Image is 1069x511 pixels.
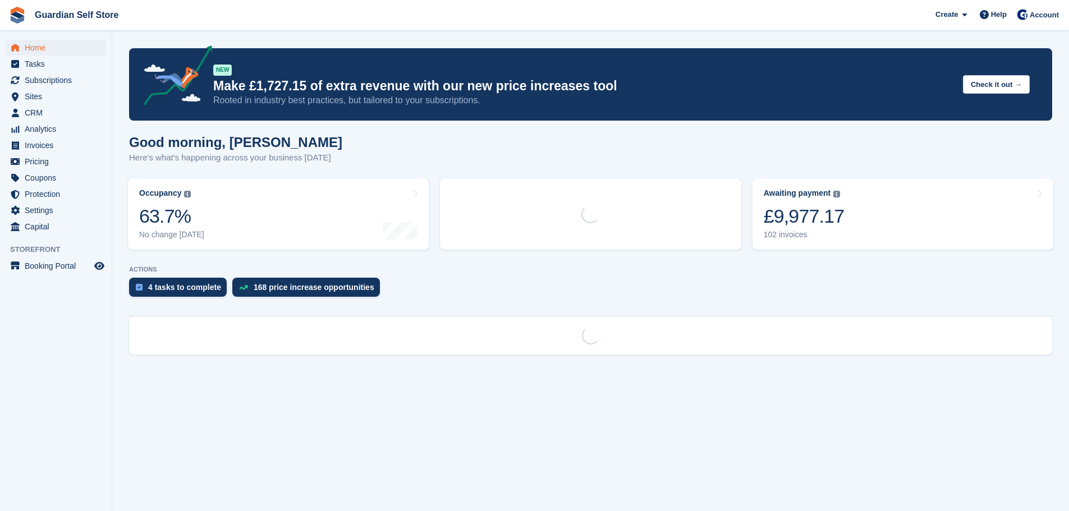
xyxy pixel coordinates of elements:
div: 4 tasks to complete [148,283,221,292]
img: stora-icon-8386f47178a22dfd0bd8f6a31ec36ba5ce8667c1dd55bd0f319d3a0aa187defe.svg [9,7,26,24]
div: 63.7% [139,205,204,228]
img: price-adjustments-announcement-icon-8257ccfd72463d97f412b2fc003d46551f7dbcb40ab6d574587a9cd5c0d94... [134,45,213,109]
a: menu [6,105,106,121]
span: Tasks [25,56,92,72]
div: £9,977.17 [764,205,845,228]
span: Sites [25,89,92,104]
a: Occupancy 63.7% No change [DATE] [128,178,429,250]
span: Pricing [25,154,92,169]
h1: Good morning, [PERSON_NAME] [129,135,342,150]
span: Analytics [25,121,92,137]
span: CRM [25,105,92,121]
a: Guardian Self Store [30,6,123,24]
span: Subscriptions [25,72,92,88]
span: Settings [25,202,92,218]
span: Coupons [25,170,92,186]
span: Help [991,9,1007,20]
span: Booking Portal [25,258,92,274]
button: Check it out → [963,75,1030,94]
div: NEW [213,65,232,76]
img: icon-info-grey-7440780725fd019a000dd9b08b2336e03edf1995a4989e88bcd33f0948082b44.svg [184,191,191,197]
a: Awaiting payment £9,977.17 102 invoices [753,178,1053,250]
a: menu [6,121,106,137]
p: ACTIONS [129,266,1052,273]
div: Awaiting payment [764,188,831,198]
div: 168 price increase opportunities [254,283,374,292]
a: menu [6,137,106,153]
a: menu [6,186,106,202]
a: 4 tasks to complete [129,278,232,302]
img: icon-info-grey-7440780725fd019a000dd9b08b2336e03edf1995a4989e88bcd33f0948082b44.svg [833,191,840,197]
a: menu [6,72,106,88]
p: Here's what's happening across your business [DATE] [129,151,342,164]
div: No change [DATE] [139,230,204,240]
a: menu [6,40,106,56]
span: Capital [25,219,92,234]
a: menu [6,202,106,218]
span: Protection [25,186,92,202]
p: Rooted in industry best practices, but tailored to your subscriptions. [213,94,954,107]
img: Tom Scott [1017,9,1028,20]
span: Storefront [10,244,112,255]
span: Home [25,40,92,56]
div: 102 invoices [764,230,845,240]
img: task-75834270c22a3079a89374b754ae025e5fb1db73e45f91037f5363f120a921f8.svg [136,284,143,291]
span: Create [935,9,958,20]
a: menu [6,56,106,72]
a: menu [6,89,106,104]
a: 168 price increase opportunities [232,278,386,302]
div: Occupancy [139,188,181,198]
p: Make £1,727.15 of extra revenue with our new price increases tool [213,78,954,94]
a: menu [6,219,106,234]
a: Preview store [93,259,106,273]
a: menu [6,170,106,186]
span: Account [1030,10,1059,21]
img: price_increase_opportunities-93ffe204e8149a01c8c9dc8f82e8f89637d9d84a8eef4429ea346261dce0b2c0.svg [239,285,248,290]
a: menu [6,258,106,274]
span: Invoices [25,137,92,153]
a: menu [6,154,106,169]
